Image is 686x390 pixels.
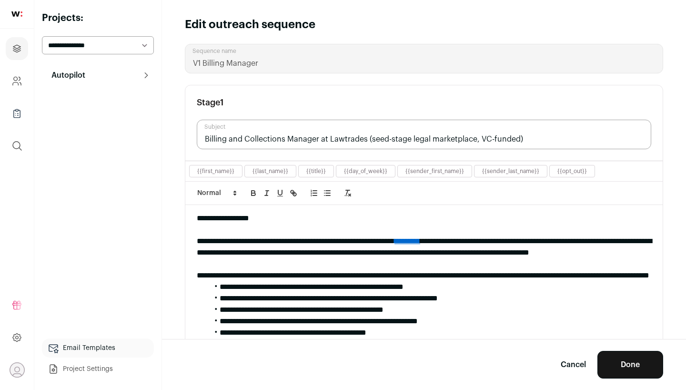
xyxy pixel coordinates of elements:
[197,97,224,108] h3: Stage
[11,11,22,17] img: wellfound-shorthand-0d5821cbd27db2630d0214b213865d53afaa358527fdda9d0ea32b1df1b89c2c.svg
[6,37,28,60] a: Projects
[557,167,587,175] button: {{opt_out}}
[10,362,25,378] button: Open dropdown
[6,70,28,92] a: Company and ATS Settings
[42,66,154,85] button: Autopilot
[561,359,586,370] a: Cancel
[42,359,154,379] a: Project Settings
[46,70,85,81] p: Autopilot
[185,17,315,32] h1: Edit outreach sequence
[482,167,539,175] button: {{sender_last_name}}
[344,167,387,175] button: {{day_of_week}}
[597,351,663,379] button: Done
[185,44,663,73] input: Sequence name
[197,120,651,149] input: Subject
[405,167,464,175] button: {{sender_first_name}}
[220,98,224,107] span: 1
[42,339,154,358] a: Email Templates
[252,167,288,175] button: {{last_name}}
[197,167,234,175] button: {{first_name}}
[306,167,326,175] button: {{title}}
[6,102,28,125] a: Company Lists
[42,11,154,25] h2: Projects:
